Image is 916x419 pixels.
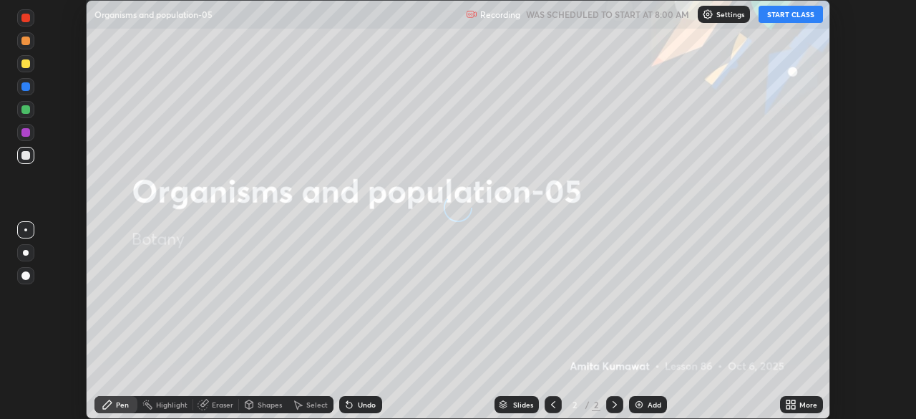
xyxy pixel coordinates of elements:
img: add-slide-button [633,399,645,410]
h5: WAS SCHEDULED TO START AT 8:00 AM [526,8,689,21]
div: More [799,401,817,408]
div: Eraser [212,401,233,408]
div: 2 [592,398,600,411]
div: Pen [116,401,129,408]
div: Undo [358,401,376,408]
button: START CLASS [759,6,823,23]
div: / [585,400,589,409]
p: Recording [480,9,520,20]
img: recording.375f2c34.svg [466,9,477,20]
img: class-settings-icons [702,9,713,20]
p: Organisms and population-05 [94,9,213,20]
div: Highlight [156,401,187,408]
p: Settings [716,11,744,18]
div: 2 [567,400,582,409]
div: Add [648,401,661,408]
div: Slides [513,401,533,408]
div: Shapes [258,401,282,408]
div: Select [306,401,328,408]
